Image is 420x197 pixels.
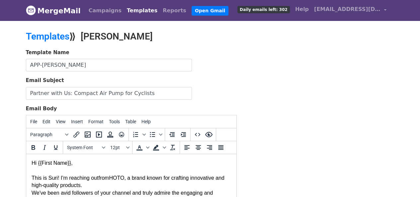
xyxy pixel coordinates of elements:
[314,5,380,13] span: [EMAIL_ADDRESS][DOMAIN_NAME]
[72,21,83,27] span: from
[86,4,124,17] a: Campaigns
[56,119,66,124] span: View
[215,142,226,153] button: Justify
[5,73,191,86] a: Link of the Product
[26,105,57,113] label: Email Body
[134,142,150,153] div: Text color
[71,129,82,140] button: Insert/edit link
[82,129,93,140] button: Insert/edit image
[387,165,420,197] div: 聊天小组件
[105,129,116,140] button: Insert template
[93,129,105,140] button: Insert/edit media
[125,119,136,124] span: Table
[150,142,167,153] div: Background color
[237,6,290,13] span: Daily emails left: 302
[26,31,69,42] a: Templates
[166,129,178,140] button: Decrease indent
[30,119,37,124] span: File
[26,77,64,84] label: Email Subject
[130,129,147,140] div: Numbered list
[28,142,39,153] button: Bold
[39,142,50,153] button: Italic
[167,142,178,153] button: Clear formatting
[181,142,193,153] button: Align left
[50,142,61,153] button: Underline
[204,142,215,153] button: Align right
[124,4,160,17] a: Templates
[28,129,71,140] button: Blocks
[26,5,36,15] img: MergeMail logo
[147,129,163,140] div: Bullet list
[26,4,81,18] a: MergeMail
[203,129,214,140] button: Preview
[293,3,311,16] a: Help
[192,129,203,140] button: Source code
[141,119,151,124] span: Help
[88,119,104,124] span: Format
[26,31,268,42] h2: ⟫ [PERSON_NAME]
[42,119,50,124] span: Edit
[64,142,108,153] button: Fonts
[160,4,189,17] a: Reports
[387,165,420,197] iframe: Chat Widget
[108,142,131,153] button: Font sizes
[311,3,389,18] a: [EMAIL_ADDRESS][DOMAIN_NAME]
[30,132,63,137] span: Paragraph
[71,119,83,124] span: Insert
[235,3,293,16] a: Daily emails left: 302
[178,129,189,140] button: Increase indent
[192,6,228,16] a: Open Gmail
[116,129,127,140] button: Emoticons
[110,145,125,150] span: 12pt
[67,145,100,150] span: System Font
[193,142,204,153] button: Align center
[109,119,120,124] span: Tools
[26,49,69,56] label: Template Name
